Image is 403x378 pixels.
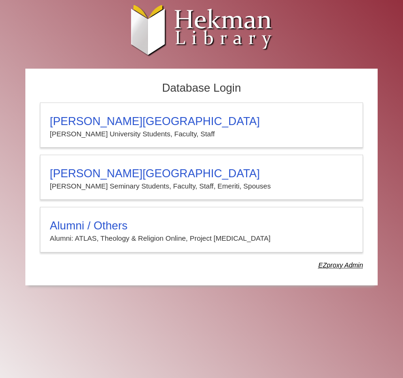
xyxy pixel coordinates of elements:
[40,155,363,200] a: [PERSON_NAME][GEOGRAPHIC_DATA][PERSON_NAME] Seminary Students, Faculty, Staff, Emeriti, Spouses
[318,261,363,269] dfn: Use Alumni login
[50,167,353,180] h3: [PERSON_NAME][GEOGRAPHIC_DATA]
[50,128,353,140] p: [PERSON_NAME] University Students, Faculty, Staff
[50,232,353,244] p: Alumni: ATLAS, Theology & Religion Online, Project [MEDICAL_DATA]
[35,79,368,98] h2: Database Login
[40,102,363,148] a: [PERSON_NAME][GEOGRAPHIC_DATA][PERSON_NAME] University Students, Faculty, Staff
[50,219,353,232] h3: Alumni / Others
[50,219,353,244] summary: Alumni / OthersAlumni: ATLAS, Theology & Religion Online, Project [MEDICAL_DATA]
[50,115,353,128] h3: [PERSON_NAME][GEOGRAPHIC_DATA]
[50,180,353,192] p: [PERSON_NAME] Seminary Students, Faculty, Staff, Emeriti, Spouses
